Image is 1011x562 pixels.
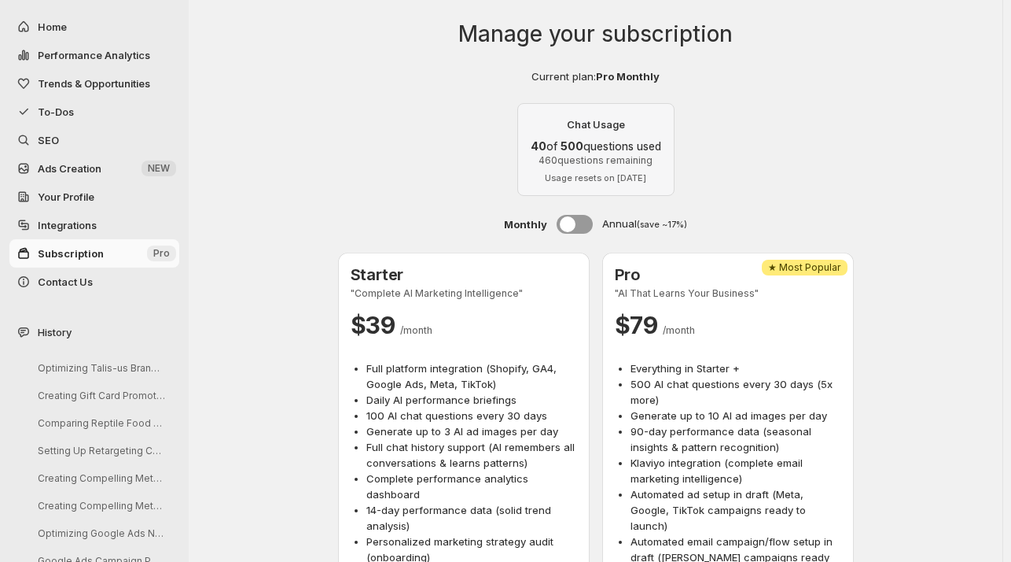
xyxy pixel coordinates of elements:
button: Creating Compelling Meta Ads Creatives [25,466,175,490]
span: Contact Us [38,275,93,288]
li: Generate up to 10 AI ad images per day [630,408,841,423]
li: 14-day performance data (solid trend analysis) [366,502,577,534]
li: Automated ad setup in draft (Meta, Google, TikTok campaigns ready to launch) [630,486,841,534]
button: Contact Us [9,268,179,296]
li: Full platform integration (Shopify, GA4, Google Ads, Meta, TikTok) [366,360,577,392]
span: "AI That Learns Your Business" [615,287,841,300]
strong: 500 [561,139,583,153]
button: Performance Analytics [9,41,179,69]
li: 100 AI chat questions every 30 days [366,408,577,423]
li: Full chat history support (AI remembers all conversations & learns patterns) [366,439,577,471]
button: Trends & Opportunities [9,69,179,98]
li: Daily AI performance briefings [366,392,577,408]
span: Performance Analytics [38,49,150,61]
p: Current plan: [531,68,660,84]
span: ★ Most Popular [768,261,841,274]
span: Integrations [38,219,97,231]
span: Home [38,20,67,33]
span: "Complete AI Marketing Intelligence" [351,287,577,300]
button: Comparing Reptile Food Vendors: Quality & Delivery [25,411,175,435]
small: (save ~17%) [637,220,687,230]
li: 90-day performance data (seasonal insights & pattern recognition) [630,423,841,455]
p: Usage resets on [DATE] [531,173,661,183]
p: $ 39 [351,309,577,341]
h1: Manage your subscription [458,19,733,50]
strong: 40 [531,139,546,153]
span: / month [663,324,695,336]
h2: Pro [615,265,841,284]
span: History [38,324,72,340]
a: Your Profile [9,183,179,211]
button: Optimizing Google Ads Negative Keywords [25,521,175,545]
li: Klaviyo integration (complete email marketing intelligence) [630,455,841,486]
p: 460 questions remaining [531,154,661,167]
h2: Starter [351,265,577,284]
span: Annual [602,216,687,233]
button: Creating Compelling Meta Ad Creatives [25,494,175,518]
span: Ads Creation [38,162,101,175]
button: Ads Creation [9,154,179,183]
li: Everything in Starter + [630,360,841,376]
button: Setting Up Retargeting Campaigns [25,438,175,463]
h3: Chat Usage [531,116,661,132]
span: SEO [38,134,59,146]
button: To-Dos [9,98,179,126]
strong: Pro Monthly [596,70,660,83]
span: NEW [148,162,170,175]
button: Creating Gift Card Promotions [25,383,175,408]
span: Monthly [504,216,547,232]
li: Complete performance analytics dashboard [366,471,577,502]
li: Generate up to 3 AI ad images per day [366,423,577,439]
span: / month [400,324,432,336]
a: SEO [9,126,179,154]
span: Subscription [38,247,104,260]
button: Subscription [9,239,179,268]
button: Optimizing Talis-us Brand Entity Page [25,356,175,380]
p: of questions used [531,139,661,154]
span: Your Profile [38,190,94,203]
span: Pro [153,247,170,260]
span: To-Dos [38,105,74,118]
a: Integrations [9,211,179,239]
button: Home [9,13,179,41]
span: Trends & Opportunities [38,77,150,90]
li: 500 AI chat questions every 30 days (5x more) [630,376,841,408]
p: $ 79 [615,309,841,341]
